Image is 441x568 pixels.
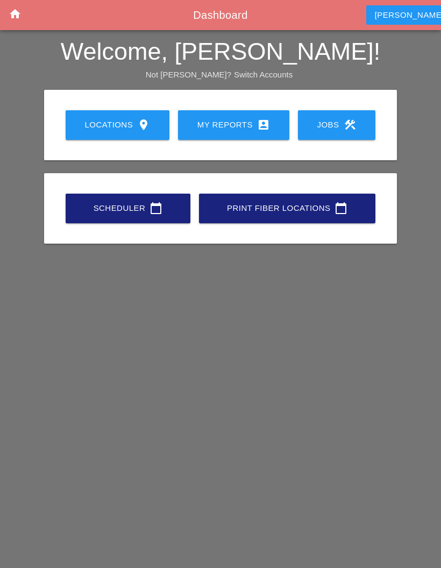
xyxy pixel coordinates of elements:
div: Scheduler [83,202,173,215]
a: Locations [66,110,169,140]
div: Locations [83,118,152,131]
a: My Reports [178,110,289,140]
a: Switch Accounts [234,70,293,79]
div: Jobs [315,118,359,131]
i: location_on [137,118,150,131]
i: construction [344,118,357,131]
span: Dashboard [193,9,247,21]
a: Jobs [298,110,376,140]
i: calendar_today [335,202,347,215]
span: Not [PERSON_NAME]? [146,70,231,79]
a: Print Fiber Locations [199,194,375,223]
i: calendar_today [150,202,162,215]
div: Print Fiber Locations [216,202,358,215]
i: home [9,8,22,20]
a: Scheduler [66,194,190,223]
div: My Reports [195,118,272,131]
i: account_box [257,118,270,131]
